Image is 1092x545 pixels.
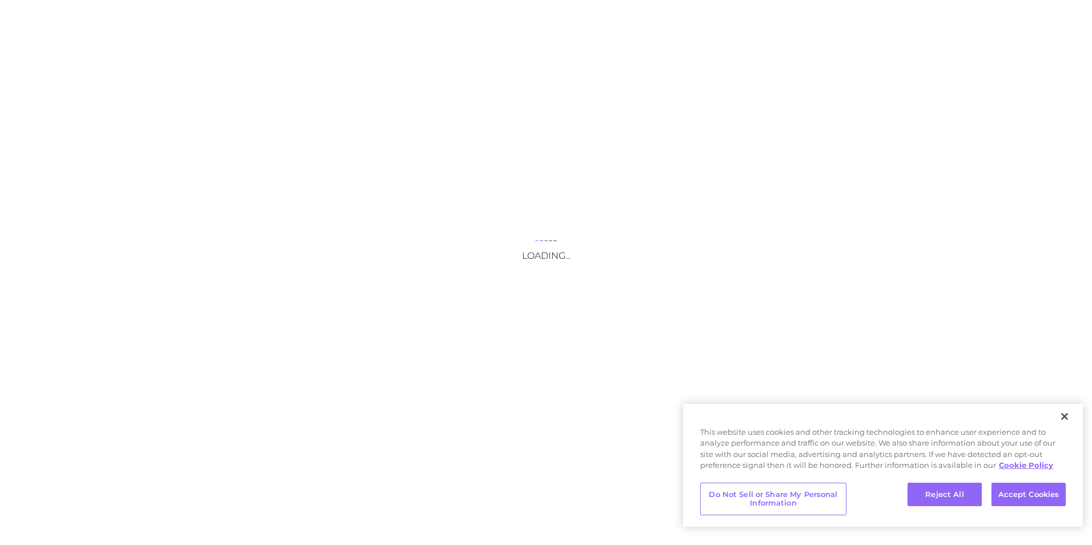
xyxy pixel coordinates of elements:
[1052,404,1077,429] button: Close
[683,427,1083,477] div: This website uses cookies and other tracking technologies to enhance user experience and to analy...
[683,404,1083,527] div: Cookie banner
[999,460,1053,470] a: More information about your privacy, opens in a new tab
[991,483,1066,507] button: Accept Cookies
[700,483,846,515] button: Do Not Sell or Share My Personal Information, Opens the preference center dialog
[683,404,1083,527] div: Privacy
[908,483,982,507] button: Reject All
[432,250,660,261] h3: Loading...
